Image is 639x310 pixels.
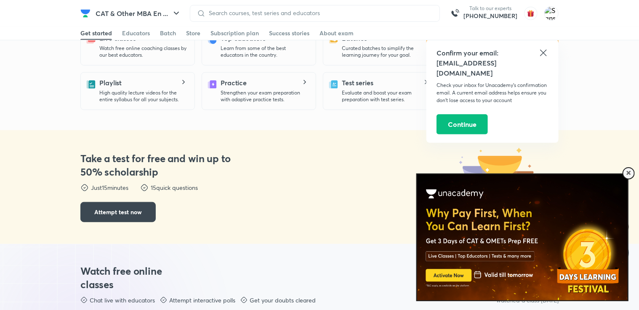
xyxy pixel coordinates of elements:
div: Success stories [269,29,309,37]
p: Talk to our experts [463,5,517,12]
div: Get started [80,29,112,37]
a: Subscription plan [210,26,259,40]
a: [PHONE_NUMBER] [463,12,517,20]
p: Chat live with educators [90,296,155,305]
span: Attempt test now [94,208,142,216]
h3: Take a test for free and win up to 50% scholarship [80,152,238,179]
h5: Confirm your email: [437,48,548,58]
div: About exam [319,29,354,37]
input: Search courses, test series and educators [205,10,433,16]
a: Batch [160,26,176,40]
p: Attempt interactive polls [169,296,235,305]
a: Educators [122,26,150,40]
img: Company Logo [80,8,91,18]
a: Success stories [269,26,309,40]
p: Strengthen your exam preparation with adaptive practice tests. [221,89,309,103]
button: Continue [437,114,488,134]
img: call-us [447,5,463,22]
img: dst-points [140,184,149,192]
p: Just 15 minutes [91,184,128,192]
button: CAT & Other MBA En ... [91,5,186,22]
p: Curated batches to simplify the learning journey for your goal. [342,45,430,58]
iframe: notification-frame-~55857496 [402,152,635,302]
p: Watch free online coaching classes by our best educators. [99,45,188,58]
a: Get started [80,26,112,40]
p: Get your doubts cleared [250,296,316,305]
p: Check your inbox for Unacademy’s confirmation email. A current email address helps ensure you don... [437,81,548,104]
a: About exam [319,26,354,40]
div: Batch [160,29,176,37]
img: avatar [524,7,538,20]
button: Attempt test now [80,202,156,222]
p: Learn from some of the best educators in the country. [221,45,309,58]
div: Store [186,29,200,37]
h5: Test series [342,78,373,88]
img: dst-points [80,184,89,192]
p: Evaluate and boost your exam preparation with test series. [342,89,430,103]
h5: [EMAIL_ADDRESS][DOMAIN_NAME] [437,58,548,78]
img: dst-trophy [457,147,537,197]
p: 15 quick questions [151,184,198,192]
h5: Playlist [99,78,122,88]
h5: Practice [221,78,247,88]
img: Sanskruti Hontale [544,6,559,21]
div: Educators [122,29,150,37]
div: Subscription plan [210,29,259,37]
a: Store [186,26,200,40]
h3: Watch free online classes [80,264,178,291]
p: High quality lecture videos for the entire syllabus for all your subjects. [99,89,188,103]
